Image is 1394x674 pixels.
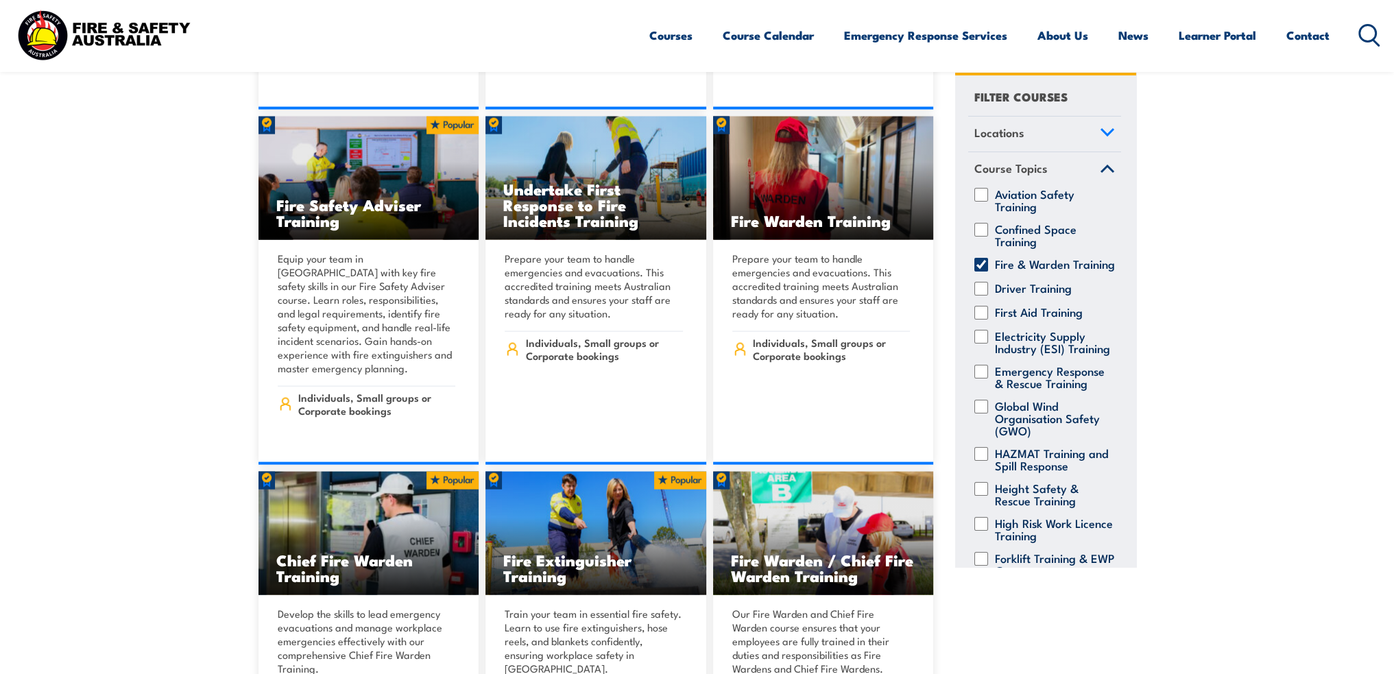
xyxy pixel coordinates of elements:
[995,399,1115,436] label: Global Wind Organisation Safety (GWO)
[723,17,814,53] a: Course Calendar
[995,364,1115,389] label: Emergency Response & Rescue Training
[485,117,706,240] a: Undertake First Response to Fire Incidents Training
[995,222,1115,247] label: Confined Space Training
[753,336,910,362] span: Individuals, Small groups or Corporate bookings
[1037,17,1088,53] a: About Us
[1179,17,1256,53] a: Learner Portal
[259,472,479,595] img: Chief Fire Warden Training
[505,252,683,320] p: Prepare your team to handle emergencies and evacuations. This accredited training meets Australia...
[995,257,1115,271] label: Fire & Warden Training
[995,481,1115,506] label: Height Safety & Rescue Training
[974,123,1024,141] span: Locations
[732,252,911,320] p: Prepare your team to handle emergencies and evacuations. This accredited training meets Australia...
[968,116,1121,152] a: Locations
[1286,17,1330,53] a: Contact
[278,252,456,375] p: Equip your team in [GEOGRAPHIC_DATA] with key fire safety skills in our Fire Safety Adviser cours...
[974,86,1068,105] h4: FILTER COURSES
[713,117,934,240] img: Fire Warden Training
[974,159,1048,178] span: Course Topics
[298,391,455,417] span: Individuals, Small groups or Corporate bookings
[995,281,1072,295] label: Driver Training
[713,472,934,595] img: Fire Warden and Chief Fire Warden Training
[995,551,1115,576] label: Forklift Training & EWP Courses
[276,552,461,583] h3: Chief Fire Warden Training
[276,197,461,228] h3: Fire Safety Adviser Training
[503,552,688,583] h3: Fire Extinguisher Training
[995,516,1115,541] label: High Risk Work Licence Training
[731,552,916,583] h3: Fire Warden / Chief Fire Warden Training
[995,305,1083,319] label: First Aid Training
[968,152,1121,188] a: Course Topics
[485,472,706,595] img: Fire Extinguisher Training
[995,329,1115,354] label: Electricity Supply Industry (ESI) Training
[844,17,1007,53] a: Emergency Response Services
[995,187,1115,212] label: Aviation Safety Training
[649,17,693,53] a: Courses
[259,117,479,240] a: Fire Safety Adviser Training
[503,181,688,228] h3: Undertake First Response to Fire Incidents Training
[526,336,683,362] span: Individuals, Small groups or Corporate bookings
[1118,17,1149,53] a: News
[485,117,706,240] img: Undertake First Response to Fire Incidents
[995,446,1115,471] label: HAZMAT Training and Spill Response
[731,213,916,228] h3: Fire Warden Training
[259,117,479,240] img: Fire Safety Advisor
[713,472,934,595] a: Fire Warden / Chief Fire Warden Training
